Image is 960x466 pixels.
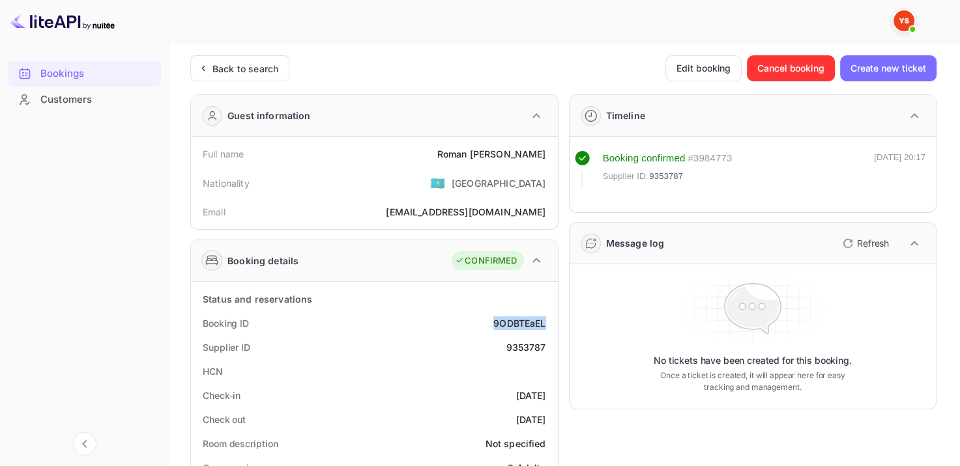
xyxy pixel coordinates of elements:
div: CONFIRMED [455,254,517,267]
div: Room description [203,437,278,450]
p: Once a ticket is created, it will appear here for easy tracking and management. [654,370,851,393]
div: Bookings [40,66,154,81]
div: Nationality [203,176,250,190]
div: Booking ID [203,316,249,330]
div: Booking details [227,254,298,267]
div: Roman [PERSON_NAME] [437,147,546,161]
div: [GEOGRAPHIC_DATA] [452,176,546,190]
div: HCN [203,364,223,378]
div: Timeline [606,109,645,122]
button: Create new ticket [840,55,937,81]
div: Booking confirmed [603,151,686,166]
div: Full name [203,147,244,161]
div: # 3984773 [688,151,732,166]
div: [DATE] 20:17 [874,151,925,189]
span: 9353787 [649,170,683,183]
div: Back to search [212,62,278,75]
button: Edit booking [665,55,742,81]
div: Status and reservations [203,292,312,306]
div: Bookings [8,61,161,87]
button: Refresh [835,233,894,254]
p: No tickets have been created for this booking. [654,354,852,367]
div: Customers [8,87,161,113]
div: Customers [40,92,154,107]
div: 9ODBTEaEL [493,316,545,330]
a: Bookings [8,61,161,85]
span: United States [430,171,445,195]
div: Check-in [203,389,240,402]
div: Message log [606,236,665,250]
div: 9353787 [506,340,545,354]
div: [DATE] [516,413,546,426]
span: Supplier ID: [603,170,648,183]
img: Yandex Support [894,10,914,31]
button: Collapse navigation [73,432,96,456]
div: [EMAIL_ADDRESS][DOMAIN_NAME] [386,205,545,219]
a: Customers [8,87,161,111]
div: Guest information [227,109,311,122]
div: [DATE] [516,389,546,402]
p: Refresh [857,236,889,250]
button: Cancel booking [747,55,835,81]
div: Check out [203,413,246,426]
div: Not specified [486,437,546,450]
div: Supplier ID [203,340,250,354]
img: LiteAPI logo [10,10,115,31]
div: Email [203,205,225,219]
